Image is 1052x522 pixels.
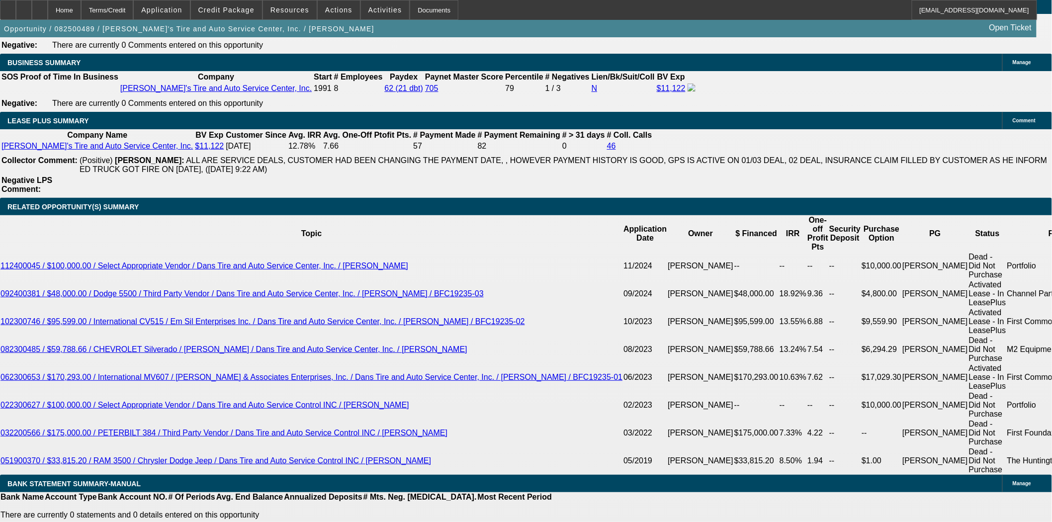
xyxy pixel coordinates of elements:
[334,84,339,92] span: 8
[779,391,807,419] td: --
[390,73,418,81] b: Paydex
[861,336,902,363] td: $6,294.29
[829,363,861,391] td: --
[623,308,667,336] td: 10/2023
[667,215,734,252] th: Owner
[807,280,829,308] td: 9.36
[861,419,902,447] td: --
[623,215,667,252] th: Application Date
[1,41,37,49] b: Negative:
[861,215,902,252] th: Purchase Option
[779,363,807,391] td: 10.63%
[270,6,309,14] span: Resources
[413,131,475,139] b: # Payment Made
[505,84,543,93] div: 79
[1,72,19,82] th: SOS
[226,131,286,139] b: Customer Since
[263,0,317,19] button: Resources
[968,252,1007,280] td: Dead - Did Not Purchase
[334,73,383,81] b: # Employees
[413,141,476,151] td: 57
[734,308,779,336] td: $95,599.00
[0,261,408,270] a: 112400045 / $100,000.00 / Select Appropriate Vendor / Dans Tire and Auto Service Center, Inc. / [...
[97,492,168,502] th: Bank Account NO.
[1,99,37,107] b: Negative:
[734,280,779,308] td: $48,000.00
[667,391,734,419] td: [PERSON_NAME]
[779,280,807,308] td: 18.92%
[902,252,968,280] td: [PERSON_NAME]
[318,0,360,19] button: Actions
[0,289,484,298] a: 092400381 / $48,000.00 / Dodge 5500 / Third Party Vendor / Dans Tire and Auto Service Center, Inc...
[829,280,861,308] td: --
[657,84,686,92] a: $11,122
[861,252,902,280] td: $10,000.00
[985,19,1036,36] a: Open Ticket
[478,131,560,139] b: # Payment Remaining
[1,156,78,165] b: Collector Comment:
[323,141,412,151] td: 7.66
[734,252,779,280] td: --
[688,84,696,91] img: facebook-icon.png
[134,0,189,19] button: Application
[562,131,605,139] b: # > 31 days
[734,336,779,363] td: $59,788.66
[807,252,829,280] td: --
[216,492,284,502] th: Avg. End Balance
[80,156,113,165] span: (Positive)
[902,215,968,252] th: PG
[807,391,829,419] td: --
[968,336,1007,363] td: Dead - Did Not Purchase
[195,131,223,139] b: BV Exp
[7,480,141,488] span: BANK STATEMENT SUMMARY-MANUAL
[734,391,779,419] td: --
[807,363,829,391] td: 7.62
[7,203,139,211] span: RELATED OPPORTUNITY(S) SUMMARY
[283,492,362,502] th: Annualized Deposits
[968,391,1007,419] td: Dead - Did Not Purchase
[667,363,734,391] td: [PERSON_NAME]
[607,131,652,139] b: # Coll. Calls
[141,6,182,14] span: Application
[807,447,829,475] td: 1.94
[861,447,902,475] td: $1.00
[225,141,287,151] td: [DATE]
[385,84,423,92] a: 62 (21 dbt)
[198,73,234,81] b: Company
[1013,60,1031,65] span: Manage
[902,336,968,363] td: [PERSON_NAME]
[120,84,312,92] a: [PERSON_NAME]'s Tire and Auto Service Center, Inc.
[44,492,97,502] th: Account Type
[80,156,1048,174] span: ALL ARE SERVICE DEALS, CUSTOMER HAD BEEN CHANGING THE PAYMENT DATE, , HOWEVER PAYMENT HISTORY IS ...
[562,141,606,151] td: 0
[623,391,667,419] td: 02/2023
[861,363,902,391] td: $17,029.30
[0,429,447,437] a: 032200566 / $175,000.00 / PETERBILT 384 / Third Party Vendor / Dans Tire and Auto Service Control...
[734,447,779,475] td: $33,815.20
[829,215,861,252] th: Security Deposit
[861,308,902,336] td: $9,559.90
[779,215,807,252] th: IRR
[7,59,81,67] span: BUSINESS SUMMARY
[623,280,667,308] td: 09/2024
[195,142,224,150] a: $11,122
[191,0,262,19] button: Credit Package
[168,492,216,502] th: # Of Periods
[0,401,409,409] a: 022300627 / $100,000.00 / Select Appropriate Vendor / Dans Tire and Auto Service Control INC / [P...
[968,419,1007,447] td: Dead - Did Not Purchase
[861,391,902,419] td: $10,000.00
[968,363,1007,391] td: Activated Lease - In LeasePlus
[363,492,477,502] th: # Mts. Neg. [MEDICAL_DATA].
[902,447,968,475] td: [PERSON_NAME]
[779,336,807,363] td: 13.24%
[902,391,968,419] td: [PERSON_NAME]
[325,6,352,14] span: Actions
[829,336,861,363] td: --
[1013,118,1036,123] span: Comment
[829,252,861,280] td: --
[115,156,184,165] b: [PERSON_NAME]:
[861,280,902,308] td: $4,800.00
[807,308,829,336] td: 6.88
[667,336,734,363] td: [PERSON_NAME]
[734,419,779,447] td: $175,000.00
